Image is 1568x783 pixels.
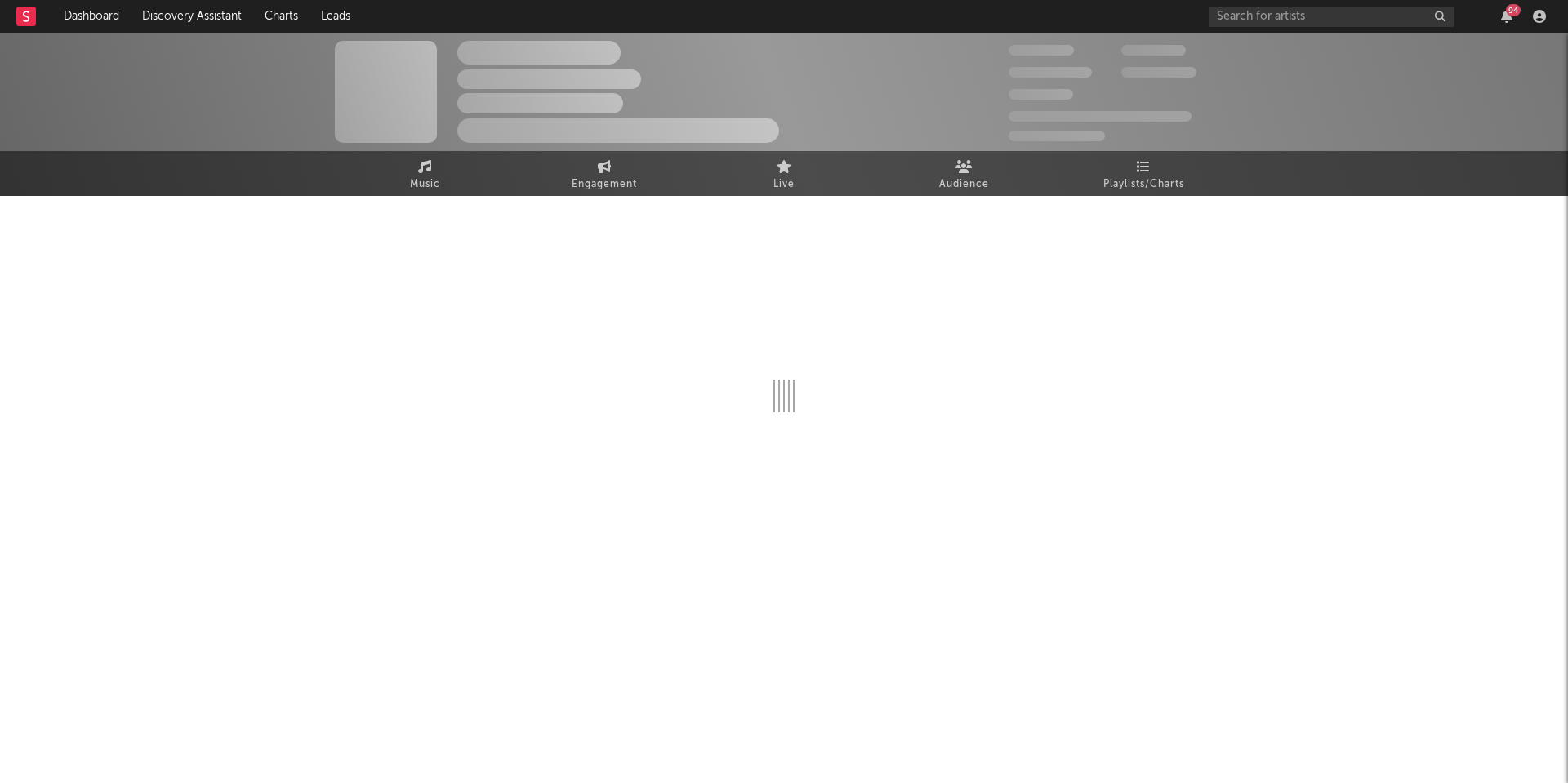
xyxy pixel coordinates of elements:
[1009,131,1105,141] span: Jump Score: 85.0
[572,175,637,194] span: Engagement
[694,151,874,196] a: Live
[1103,175,1184,194] span: Playlists/Charts
[1501,10,1512,23] button: 94
[1121,67,1196,78] span: 1,000,000
[1506,4,1521,16] div: 94
[1121,45,1186,56] span: 100,000
[874,151,1053,196] a: Audience
[410,175,440,194] span: Music
[1009,111,1192,122] span: 50,000,000 Monthly Listeners
[335,151,514,196] a: Music
[1009,67,1092,78] span: 50,000,000
[1009,45,1074,56] span: 300,000
[773,175,795,194] span: Live
[1009,89,1073,100] span: 100,000
[1209,7,1454,27] input: Search for artists
[939,175,989,194] span: Audience
[514,151,694,196] a: Engagement
[1053,151,1233,196] a: Playlists/Charts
